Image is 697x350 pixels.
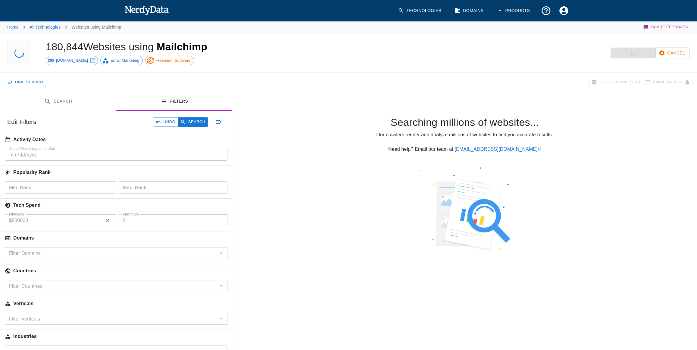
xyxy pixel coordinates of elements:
button: Hide Search [5,78,46,87]
a: Domains [451,2,488,20]
a: Technologies [394,2,446,20]
button: Search [178,117,208,127]
button: Products [493,2,535,20]
button: Account Settings [555,2,573,20]
a: Email Marketing [100,56,143,65]
a: [EMAIL_ADDRESS][DOMAIN_NAME] [455,147,541,152]
label: Maximum [123,212,139,217]
a: [DOMAIN_NAME] [46,56,98,65]
span: Mailchimp [157,41,208,52]
label: Minimum [9,212,24,217]
p: Websites using Mailchimp [71,24,121,30]
span: [DOMAIN_NAME] [53,57,91,63]
p: Our crawlers render and analyze millions of websites to find you accurate results. Need help? Ema... [242,131,687,153]
span: Email Marketing [107,57,142,63]
nav: breadcrumb [7,21,121,33]
button: Filters [116,92,233,111]
h4: Searching millions of websites... [242,116,687,129]
h6: Edit Filters [7,117,36,127]
div: $ [119,214,228,226]
a: All Technologies [30,25,61,29]
button: Support and Documentation [537,2,555,20]
a: Home [7,25,19,29]
button: Share Feedback [642,21,690,33]
h1: 180,844 Websites using [46,41,207,52]
img: NerdyData.com [124,4,169,16]
button: Cancel [655,48,690,59]
span: Freemium Software [152,57,194,63]
div: $ [5,214,116,226]
label: Added Mailchimp on or after [9,146,55,151]
button: Undo [153,117,178,127]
